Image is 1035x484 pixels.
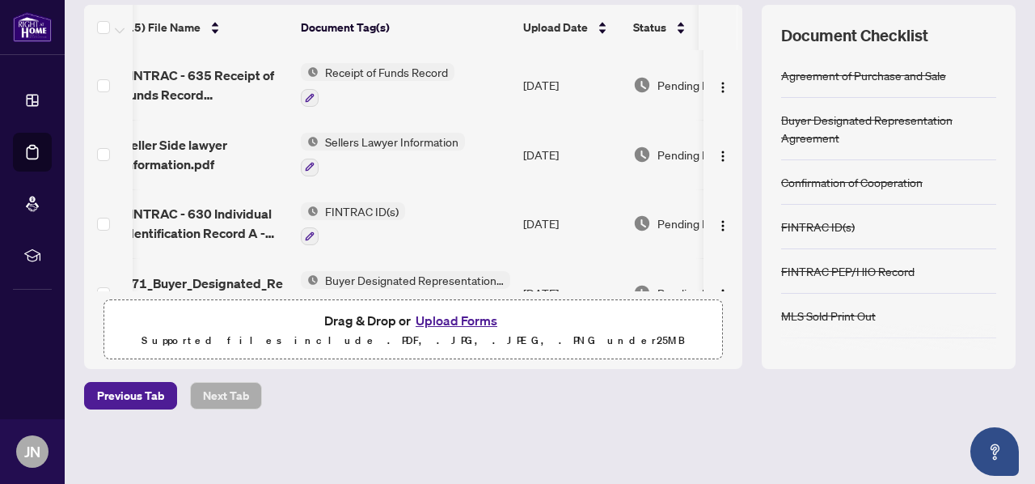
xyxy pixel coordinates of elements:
td: [DATE] [517,120,627,189]
img: logo [13,12,52,42]
span: Pending Review [657,284,738,302]
th: Upload Date [517,5,627,50]
span: Status [633,19,666,36]
span: FINTRAC ID(s) [319,202,405,220]
div: Agreement of Purchase and Sale [781,66,946,84]
span: Pending Review [657,214,738,232]
div: Confirmation of Cooperation [781,173,923,191]
button: Open asap [970,427,1019,476]
img: Logo [716,219,729,232]
img: Document Status [633,76,651,94]
span: Upload Date [523,19,588,36]
td: [DATE] [517,258,627,328]
div: Buyer Designated Representation Agreement [781,111,996,146]
img: Status Icon [301,133,319,151]
th: Status [627,5,764,50]
img: Logo [716,288,729,301]
div: FINTRAC PEP/HIO Record [781,262,915,280]
img: Status Icon [301,202,319,220]
img: Document Status [633,146,651,163]
span: Pending Review [657,76,738,94]
button: Previous Tab [84,382,177,410]
span: FINTRAC - 630 Individual Identification Record A - PropTx-OREA_[DATE] 22_42_02.pdf [123,204,288,243]
button: Logo [710,142,736,168]
button: Next Tab [190,382,262,410]
td: [DATE] [517,189,627,259]
td: [DATE] [517,50,627,120]
span: Previous Tab [97,383,164,409]
span: JN [24,440,40,463]
span: Pending Review [657,146,738,163]
span: Document Checklist [781,24,928,47]
button: Status IconSellers Lawyer Information [301,133,465,176]
span: 371_Buyer_Designated_Representation_Agreement [PERSON_NAME] 324 Equestrain Unit 71 - Copy.pdf [123,274,288,312]
div: MLS Sold Print Out [781,307,876,325]
img: Document Status [633,214,651,232]
img: Document Status [633,284,651,302]
p: Supported files include .PDF, .JPG, .JPEG, .PNG under 25 MB [114,331,712,350]
button: Logo [710,210,736,236]
button: Status IconBuyer Designated Representation Agreement [301,271,510,315]
img: Logo [716,81,729,94]
th: (15) File Name [116,5,294,50]
button: Upload Forms [411,310,502,331]
div: FINTRAC ID(s) [781,218,855,236]
img: Logo [716,150,729,163]
button: Status IconFINTRAC ID(s) [301,202,405,246]
span: Drag & Drop orUpload FormsSupported files include .PDF, .JPG, .JPEG, .PNG under25MB [104,300,722,360]
th: Document Tag(s) [294,5,517,50]
span: Sellers Lawyer Information [319,133,465,151]
button: Status IconReceipt of Funds Record [301,63,454,107]
span: Buyer Designated Representation Agreement [319,271,510,289]
button: Logo [710,72,736,98]
span: Receipt of Funds Record [319,63,454,81]
button: Logo [710,280,736,306]
img: Status Icon [301,271,319,289]
span: FINTRAC - 635 Receipt of Funds Record [STREET_ADDRESS]pdf [123,66,288,104]
span: Drag & Drop or [324,310,502,331]
span: (15) File Name [123,19,201,36]
img: Status Icon [301,63,319,81]
span: Seller Side lawyer information.pdf [123,135,288,174]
